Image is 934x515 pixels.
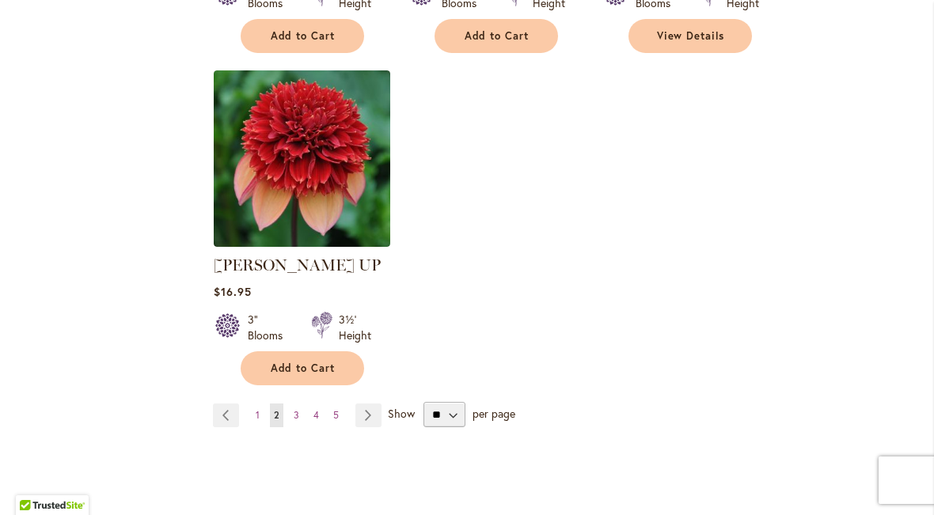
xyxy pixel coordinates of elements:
span: View Details [657,29,725,43]
button: Add to Cart [241,351,364,385]
div: 3" Blooms [248,312,292,343]
a: 1 [252,403,264,427]
a: GITTY UP [214,235,390,250]
img: GITTY UP [214,70,390,247]
span: 5 [333,409,339,421]
span: Add to Cart [465,29,530,43]
span: Show [388,406,415,421]
span: Add to Cart [271,29,336,43]
a: 4 [309,403,323,427]
a: 5 [329,403,343,427]
iframe: Launch Accessibility Center [12,459,56,503]
span: 3 [294,409,299,421]
span: 4 [313,409,319,421]
a: 3 [290,403,303,427]
a: View Details [628,19,752,53]
span: Add to Cart [271,362,336,375]
button: Add to Cart [241,19,364,53]
div: 3½' Height [339,312,371,343]
span: 1 [256,409,260,421]
span: $16.95 [214,284,252,299]
span: 2 [274,409,279,421]
button: Add to Cart [435,19,558,53]
a: [PERSON_NAME] UP [214,256,381,275]
span: per page [473,406,515,421]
